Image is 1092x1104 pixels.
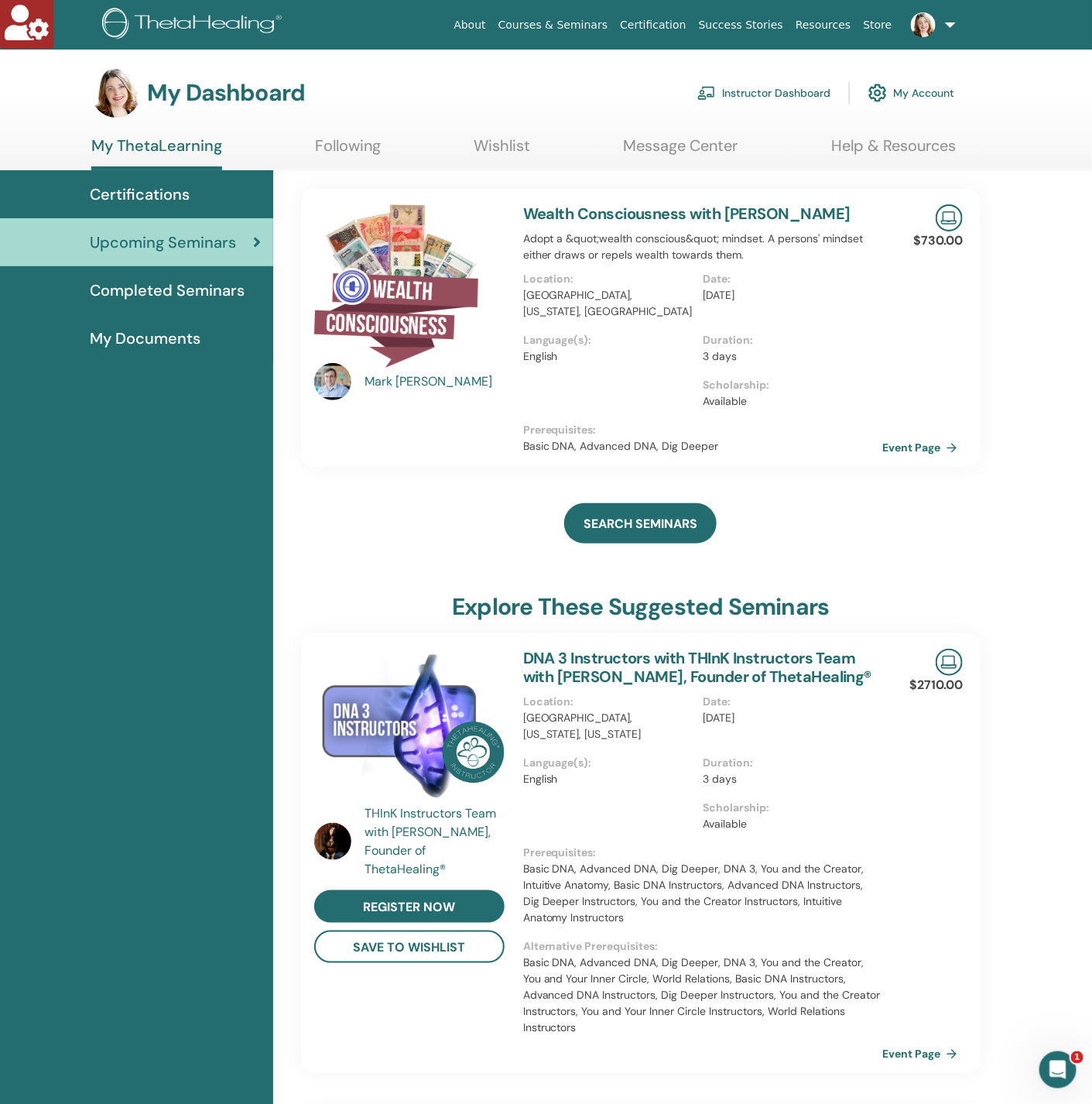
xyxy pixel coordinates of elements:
[523,422,882,438] p: Prerequisites :
[1071,1051,1083,1064] span: 1
[314,649,505,809] img: DNA 3 Instructors
[703,271,873,287] p: Date :
[315,136,381,166] a: Following
[365,372,508,391] a: Mark [PERSON_NAME]
[314,890,505,923] a: register now
[523,771,693,787] p: English
[474,136,531,166] a: Wishlist
[523,287,693,320] p: [GEOGRAPHIC_DATA], [US_STATE], [GEOGRAPHIC_DATA]
[703,800,873,816] p: Scholarship :
[523,955,882,1036] p: Basic DNA, Advanced DNA, Dig Deeper, DNA 3, You and the Creator, You and Your Inner Circle, World...
[703,694,873,710] p: Date :
[523,231,882,263] p: Adopt a &quot;wealth conscious&quot; mindset. A persons' mindset either draws or repels wealth to...
[452,593,829,621] h3: explore these suggested seminars
[789,11,858,39] a: Resources
[909,676,963,694] p: $2710.00
[90,231,236,254] span: Upcoming Seminars
[564,503,717,543] a: SEARCH SEMINARS
[913,231,963,250] p: $730.00
[882,436,964,459] a: Event Page
[90,327,200,350] span: My Documents
[314,823,351,860] img: default.jpg
[90,183,190,206] span: Certifications
[584,516,697,532] span: SEARCH SEMINARS
[703,755,873,771] p: Duration :
[523,938,882,955] p: Alternative Prerequisites :
[936,204,963,231] img: Live Online Seminar
[314,931,505,963] button: save to wishlist
[703,348,873,365] p: 3 days
[492,11,614,39] a: Courses & Seminars
[102,8,287,43] img: logo.png
[693,11,789,39] a: Success Stories
[523,861,882,926] p: Basic DNA, Advanced DNA, Dig Deeper, DNA 3, You and the Creator, Intuitive Anatomy, Basic DNA Ins...
[936,649,963,676] img: Live Online Seminar
[523,204,851,224] a: Wealth Consciousness with [PERSON_NAME]
[703,393,873,410] p: Available
[447,11,491,39] a: About
[697,86,716,100] img: chalkboard-teacher.svg
[523,648,872,687] a: DNA 3 Instructors with THInK Instructors Team with [PERSON_NAME], Founder of ThetaHealing®
[523,348,693,365] p: English
[703,771,873,787] p: 3 days
[523,438,882,454] p: Basic DNA, Advanced DNA, Dig Deeper
[831,136,956,166] a: Help & Resources
[147,79,305,107] h3: My Dashboard
[363,899,455,915] span: register now
[858,11,899,39] a: Store
[523,271,693,287] p: Location :
[882,1042,964,1065] a: Event Page
[523,755,693,771] p: Language(s) :
[703,377,873,393] p: Scholarship :
[1039,1051,1077,1089] iframe: Intercom live chat
[697,76,830,110] a: Instructor Dashboard
[314,363,351,400] img: default.jpg
[90,279,245,302] span: Completed Seminars
[365,804,508,879] a: THInK Instructors Team with [PERSON_NAME], Founder of ThetaHealing®
[868,80,887,106] img: cog.svg
[523,845,882,861] p: Prerequisites :
[523,694,693,710] p: Location :
[868,76,954,110] a: My Account
[911,12,936,37] img: default.jpg
[624,136,738,166] a: Message Center
[523,710,693,742] p: [GEOGRAPHIC_DATA], [US_STATE], [US_STATE]
[91,68,141,118] img: default.jpg
[614,11,692,39] a: Certification
[523,332,693,348] p: Language(s) :
[703,710,873,726] p: [DATE]
[91,136,222,170] a: My ThetaLearning
[703,332,873,348] p: Duration :
[703,816,873,832] p: Available
[314,204,478,368] img: Wealth Consciousness
[703,287,873,303] p: [DATE]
